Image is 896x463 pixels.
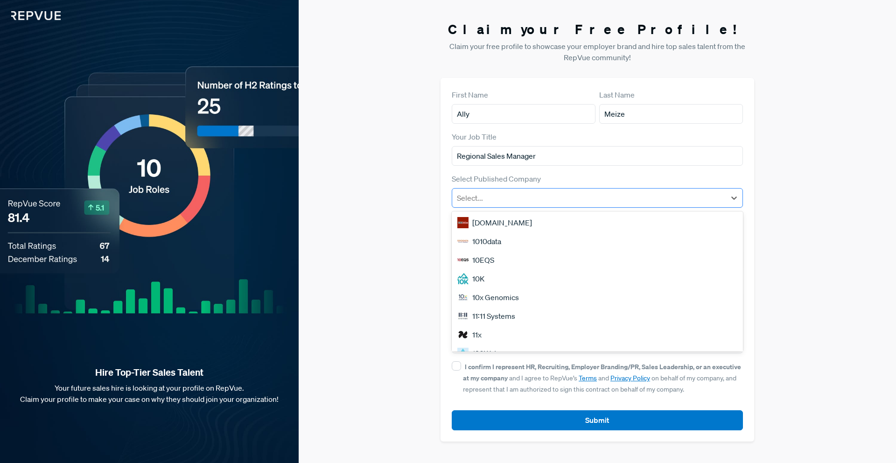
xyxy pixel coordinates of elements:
[463,363,741,393] span: and I agree to RepVue’s and on behalf of my company, and represent that I am authorized to sign t...
[457,348,469,359] img: 120Water
[457,273,469,284] img: 10K
[452,251,743,269] div: 10EQS
[599,104,743,124] input: Last Name
[599,89,635,100] label: Last Name
[457,254,469,266] img: 10EQS
[452,344,743,363] div: 120Water
[452,307,743,325] div: 11:11 Systems
[452,89,488,100] label: First Name
[457,310,469,322] img: 11:11 Systems
[457,217,469,228] img: 1000Bulbs.com
[457,236,469,247] img: 1010data
[452,104,595,124] input: First Name
[452,146,743,166] input: Title
[15,366,284,379] strong: Hire Top-Tier Sales Talent
[452,131,497,142] label: Your Job Title
[452,410,743,430] button: Submit
[452,173,541,184] label: Select Published Company
[457,292,469,303] img: 10x Genomics
[452,325,743,344] div: 11x
[452,232,743,251] div: 1010data
[452,269,743,288] div: 10K
[463,362,741,382] strong: I confirm I represent HR, Recruiting, Employer Branding/PR, Sales Leadership, or an executive at ...
[452,288,743,307] div: 10x Genomics
[452,213,743,232] div: [DOMAIN_NAME]
[441,41,754,63] p: Claim your free profile to showcase your employer brand and hire top sales talent from the RepVue...
[441,21,754,37] h3: Claim your Free Profile!
[457,329,469,340] img: 11x
[579,374,597,382] a: Terms
[15,382,284,405] p: Your future sales hire is looking at your profile on RepVue. Claim your profile to make your case...
[610,374,650,382] a: Privacy Policy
